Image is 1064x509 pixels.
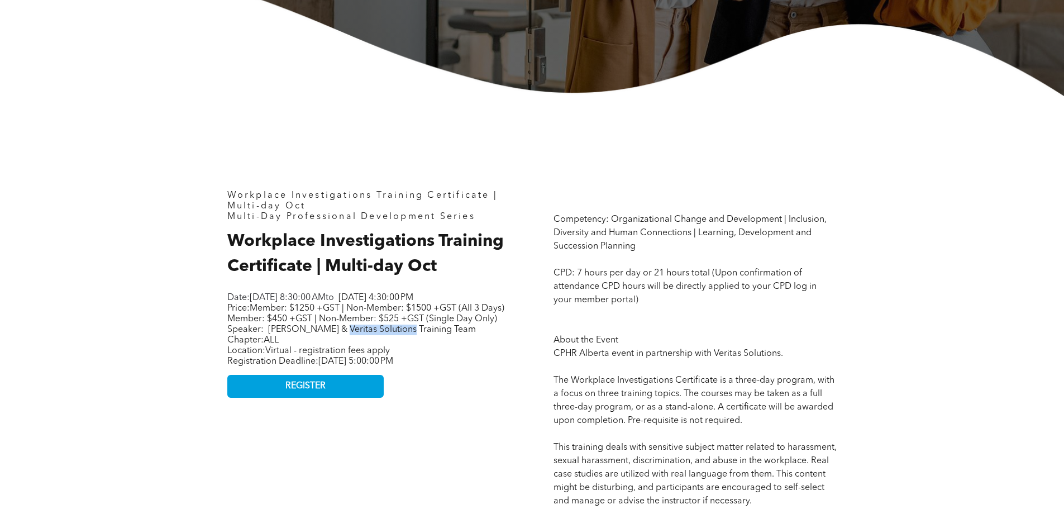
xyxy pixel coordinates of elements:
[227,233,504,275] span: Workplace Investigations Training Certificate | Multi-day Oct
[338,293,413,302] span: [DATE] 4:30:00 PM
[227,212,475,221] span: Multi-Day Professional Development Series
[268,325,476,334] span: [PERSON_NAME] & Veritas Solutions Training Team
[227,293,334,302] span: Date: to
[227,191,498,211] span: Workplace Investigations Training Certificate | Multi-day Oct
[318,357,393,366] span: [DATE] 5:00:00 PM
[227,304,504,324] span: Price:
[265,346,390,355] span: Virtual - registration fees apply
[227,325,264,334] span: Speaker:
[264,336,279,345] span: ALL
[227,336,279,345] span: Chapter:
[227,304,504,324] span: Member: $1250 +GST | Non-Member: $1500 +GST (All 3 Days) Member: $450 +GST | Non-Member: $525 +GS...
[227,375,384,398] a: REGISTER
[285,381,326,392] span: REGISTER
[250,293,326,302] span: [DATE] 8:30:00 AM
[227,346,393,366] span: Location: Registration Deadline:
